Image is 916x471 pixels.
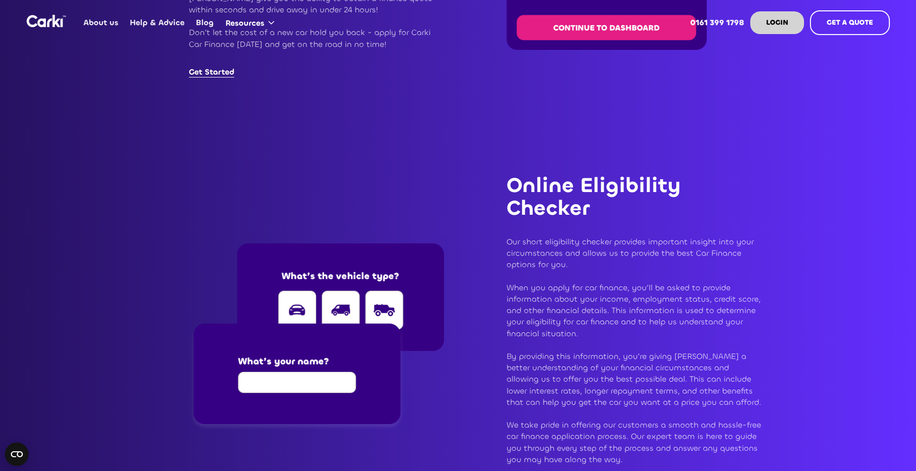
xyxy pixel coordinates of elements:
a: About us [78,3,124,42]
a: Help & Advice [124,3,190,42]
p: Online Eligibility Checker [507,174,762,220]
strong: GET A QUOTE [827,18,873,27]
a: Get Started [189,67,234,78]
a: Blog [190,3,220,42]
a: GET A QUOTE [810,10,890,35]
button: Open CMP widget [5,442,29,466]
strong: LOGIN [766,18,788,27]
img: Logo [27,15,66,27]
a: home [27,15,66,27]
p: Our short eligibility checker provides important insight into your circumstances and allows us to... [507,236,762,465]
a: 0161 399 1798 [684,3,750,42]
div: Resources [220,4,284,41]
strong: 0161 399 1798 [690,17,744,28]
a: LOGIN [750,11,804,34]
div: Resources [225,18,264,29]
